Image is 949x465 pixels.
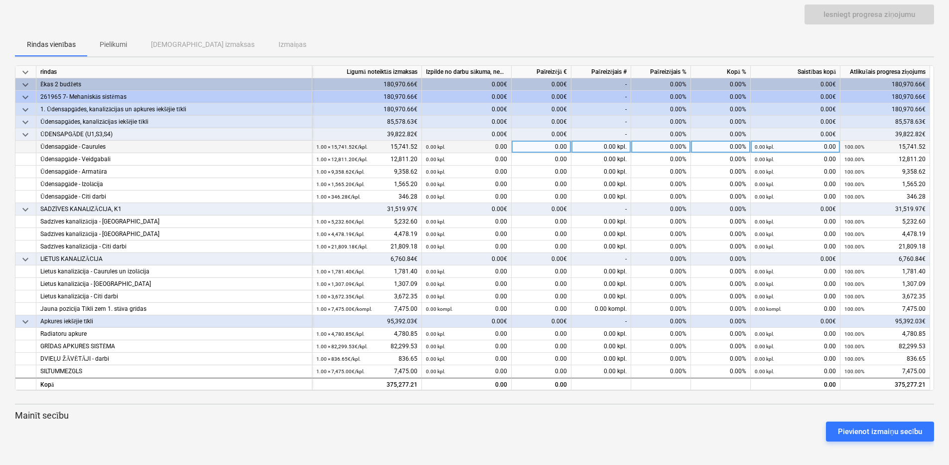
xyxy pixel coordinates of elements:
div: rindas [36,66,312,78]
small: 1.00 × 1,781.40€ / kpl. [316,269,365,274]
div: Izpilde no darbu sākuma, neskaitot kārtējā mēneša izpildi [422,66,512,78]
small: 0.00 kpl. [426,344,445,349]
small: 100.00% [844,144,864,150]
div: - [571,128,631,141]
div: 0.00 kpl. [571,153,631,166]
div: 85,578.63€ [312,116,422,128]
div: 180,970.66€ [312,103,422,116]
div: 0.00 [755,365,836,378]
div: Kopā [36,378,312,390]
div: 0.00% [691,315,751,328]
div: ŪDENSAPGĀDE (U1,S3,S4) [40,128,308,141]
div: 346.28 [844,191,926,203]
div: - [571,253,631,265]
div: 0.00 [512,216,571,228]
div: Kopā % [691,66,751,78]
div: 4,780.85 [316,328,417,340]
div: 3,672.35 [844,290,926,303]
div: 12,811.20 [316,153,417,166]
div: 0.00 [512,228,571,240]
div: 0.00% [691,328,751,340]
div: 0.00 [512,353,571,365]
div: 0.00 kpl. [571,216,631,228]
div: 0.00% [631,303,691,315]
div: 0.00 [512,265,571,278]
div: 0.00% [691,91,751,103]
div: - [571,103,631,116]
div: Ūdensapgāde - Citi darbi [40,191,308,203]
div: 0.00% [691,353,751,365]
div: 0.00 kpl. [571,353,631,365]
span: keyboard_arrow_down [19,66,31,78]
div: Sadzīves kanalizācija - [GEOGRAPHIC_DATA] [40,216,308,228]
div: SILTUMMEZGLS [40,365,308,378]
div: 0.00 [512,153,571,166]
div: 0.00 [426,178,507,191]
small: 0.00 kpl. [755,281,774,287]
small: 0.00 kpl. [426,157,445,162]
div: 0.00€ [512,116,571,128]
div: 82,299.53 [844,340,926,353]
div: 7,475.00 [844,303,926,315]
small: 0.00 kpl. [426,169,445,175]
div: 0.00 kpl. [571,240,631,253]
div: Ūdensapgādes, kanalizācijas iekšējie tīkli [40,116,308,128]
small: 1.00 × 21,809.18€ / kpl. [316,244,368,249]
div: 0.00 [512,166,571,178]
div: 180,970.66€ [840,103,930,116]
div: 0.00% [691,228,751,240]
small: 0.00 kpl. [426,281,445,287]
div: 0.00 [426,216,507,228]
div: 0.00 kpl. [571,141,631,153]
div: 21,809.18 [844,240,926,253]
div: 0.00€ [751,128,840,141]
div: 0.00% [691,265,751,278]
small: 0.00 kpl. [755,269,774,274]
div: 0.00 [755,166,836,178]
div: 0.00€ [422,203,512,216]
small: 1.00 × 4,780.85€ / kpl. [316,331,365,337]
small: 1.00 × 1,565.20€ / kpl. [316,182,365,187]
div: 0.00% [631,128,691,141]
p: Rindas vienības [27,39,76,50]
div: 0.00 kpl. [571,166,631,178]
div: 0.00 [755,191,836,203]
small: 0.00 kompl. [755,306,782,312]
small: 0.00 kpl. [755,219,774,225]
div: DVIEĻU ŽĀVĒTĀJI - darbi [40,353,308,365]
div: 0.00% [691,178,751,191]
div: Sadzīves kanalizācija - [GEOGRAPHIC_DATA] [40,228,308,240]
div: Pašreizējais % [631,66,691,78]
span: keyboard_arrow_down [19,316,31,328]
div: 0.00 [755,340,836,353]
div: Pašreizējais # [571,66,631,78]
div: Ūdensapgāde - Izolācija [40,178,308,191]
div: 0.00 kpl. [571,290,631,303]
div: 0.00 [512,240,571,253]
small: 1.00 × 7,475.00€ / kompl. [316,306,372,312]
div: 0.00% [631,153,691,166]
small: 0.00 kpl. [755,244,774,249]
small: 0.00 kpl. [426,356,445,362]
div: 0.00 [426,240,507,253]
div: 85,578.63€ [840,116,930,128]
div: 0.00% [631,278,691,290]
div: 0.00% [691,166,751,178]
div: 0.00 [512,191,571,203]
div: 12,811.20 [844,153,926,166]
div: GRĪDAS APKURES SISTĒMA [40,340,308,353]
div: 0.00€ [751,203,840,216]
div: 1,781.40 [316,265,417,278]
div: 0.00 [755,153,836,166]
div: 1,781.40 [844,265,926,278]
div: 0.00% [691,240,751,253]
div: 0.00 [755,178,836,191]
div: 1,565.20 [316,178,417,191]
div: 0.00 kpl. [571,365,631,378]
div: 0.00% [691,253,751,265]
small: 0.00 kpl. [755,331,774,337]
div: 0.00 [512,328,571,340]
div: - [571,116,631,128]
div: 0.00% [631,228,691,240]
div: 0.00% [691,340,751,353]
